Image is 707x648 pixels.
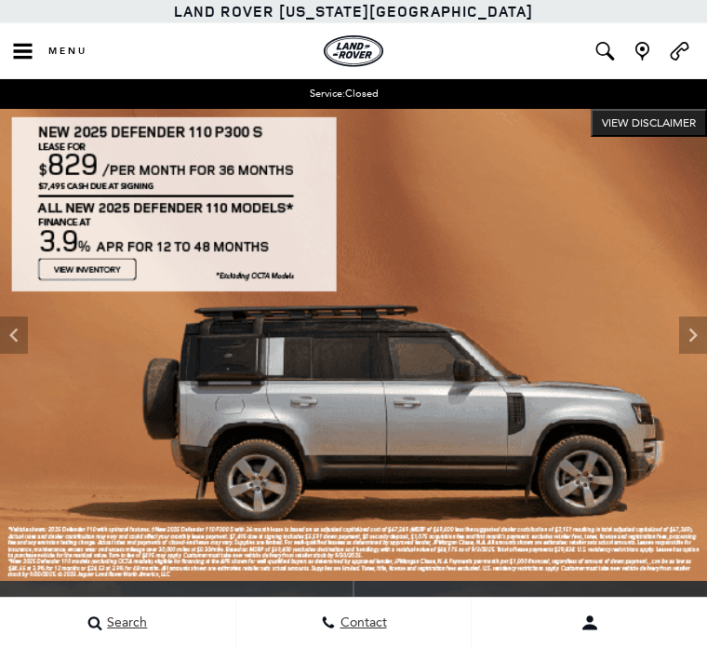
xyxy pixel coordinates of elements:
[336,615,387,631] span: Contact
[324,35,383,67] a: land-rover
[586,23,623,79] button: Open the inventory search
[310,88,345,100] span: Service:
[174,1,533,21] a: Land Rover [US_STATE][GEOGRAPHIC_DATA]
[345,88,379,100] span: Closed
[472,600,707,646] button: user-profile-menu
[591,109,707,137] button: VIEW DISCLAIMER
[102,615,147,631] span: Search
[602,115,696,130] span: VIEW DISCLAIMER
[324,35,383,67] img: Land Rover
[48,45,87,58] span: Menu
[668,42,691,61] a: Call Land Rover Colorado Springs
